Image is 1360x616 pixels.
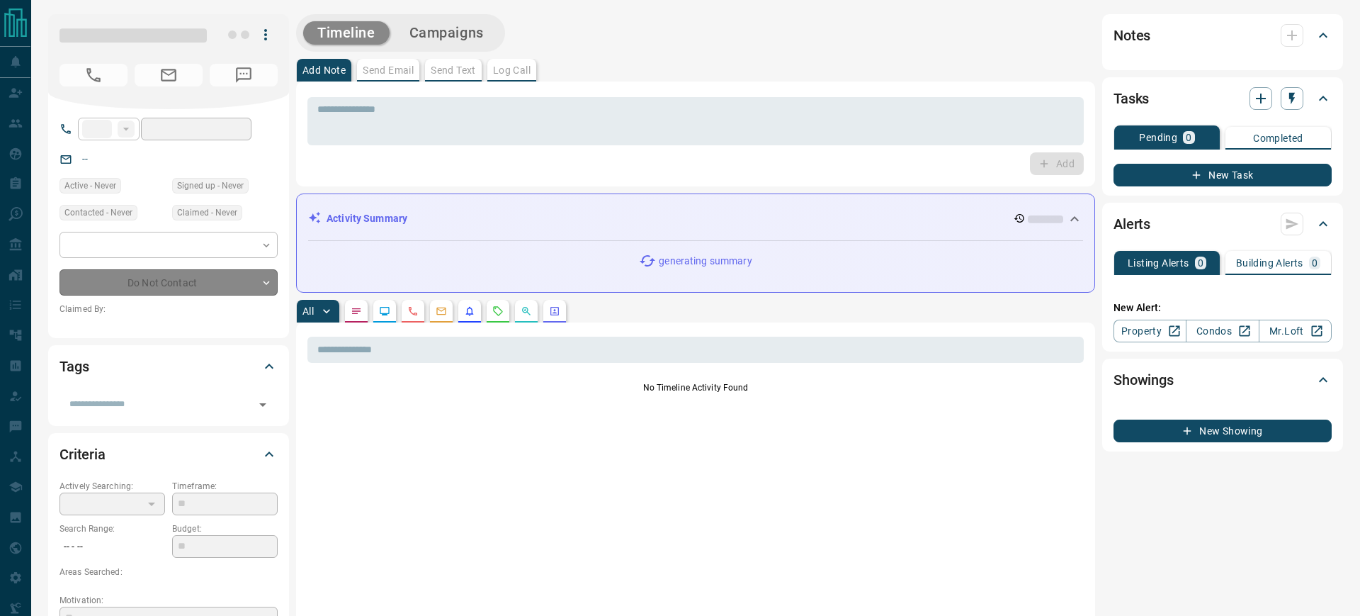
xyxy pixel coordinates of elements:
[64,206,132,220] span: Contacted - Never
[59,566,278,578] p: Areas Searched:
[549,306,560,317] svg: Agent Actions
[59,522,165,535] p: Search Range:
[1113,82,1332,116] div: Tasks
[464,306,475,317] svg: Listing Alerts
[59,355,89,378] h2: Tags
[135,64,203,86] span: No Email
[1113,87,1149,110] h2: Tasks
[177,179,244,193] span: Signed up - Never
[59,269,278,296] div: Do Not Contact
[1259,320,1332,342] a: Mr.Loft
[1253,133,1303,143] p: Completed
[1139,133,1177,142] p: Pending
[1128,258,1189,268] p: Listing Alerts
[659,254,752,269] p: generating summary
[59,443,106,466] h2: Criteria
[1113,420,1332,442] button: New Showing
[308,206,1083,232] div: Activity Summary
[302,306,314,316] p: All
[1312,258,1317,268] p: 0
[172,480,278,493] p: Timeframe:
[1113,207,1332,241] div: Alerts
[395,21,498,45] button: Campaigns
[1236,258,1303,268] p: Building Alerts
[1113,24,1150,47] h2: Notes
[303,21,390,45] button: Timeline
[1113,369,1174,391] h2: Showings
[436,306,447,317] svg: Emails
[492,306,504,317] svg: Requests
[1186,320,1259,342] a: Condos
[407,306,419,317] svg: Calls
[521,306,532,317] svg: Opportunities
[64,179,116,193] span: Active - Never
[1113,301,1332,315] p: New Alert:
[327,211,407,226] p: Activity Summary
[82,153,88,164] a: --
[1186,133,1191,142] p: 0
[1113,213,1150,235] h2: Alerts
[59,480,165,493] p: Actively Searching:
[1113,18,1332,52] div: Notes
[1113,363,1332,397] div: Showings
[253,395,273,415] button: Open
[59,303,278,315] p: Claimed By:
[59,349,278,383] div: Tags
[177,206,237,220] span: Claimed - Never
[59,535,165,559] p: -- - --
[59,437,278,471] div: Criteria
[1113,164,1332,186] button: New Task
[59,64,127,86] span: No Number
[307,381,1084,394] p: No Timeline Activity Found
[351,306,362,317] svg: Notes
[172,522,278,535] p: Budget:
[379,306,390,317] svg: Lead Browsing Activity
[59,594,278,607] p: Motivation:
[1198,258,1203,268] p: 0
[1113,320,1186,342] a: Property
[302,65,346,75] p: Add Note
[210,64,278,86] span: No Number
